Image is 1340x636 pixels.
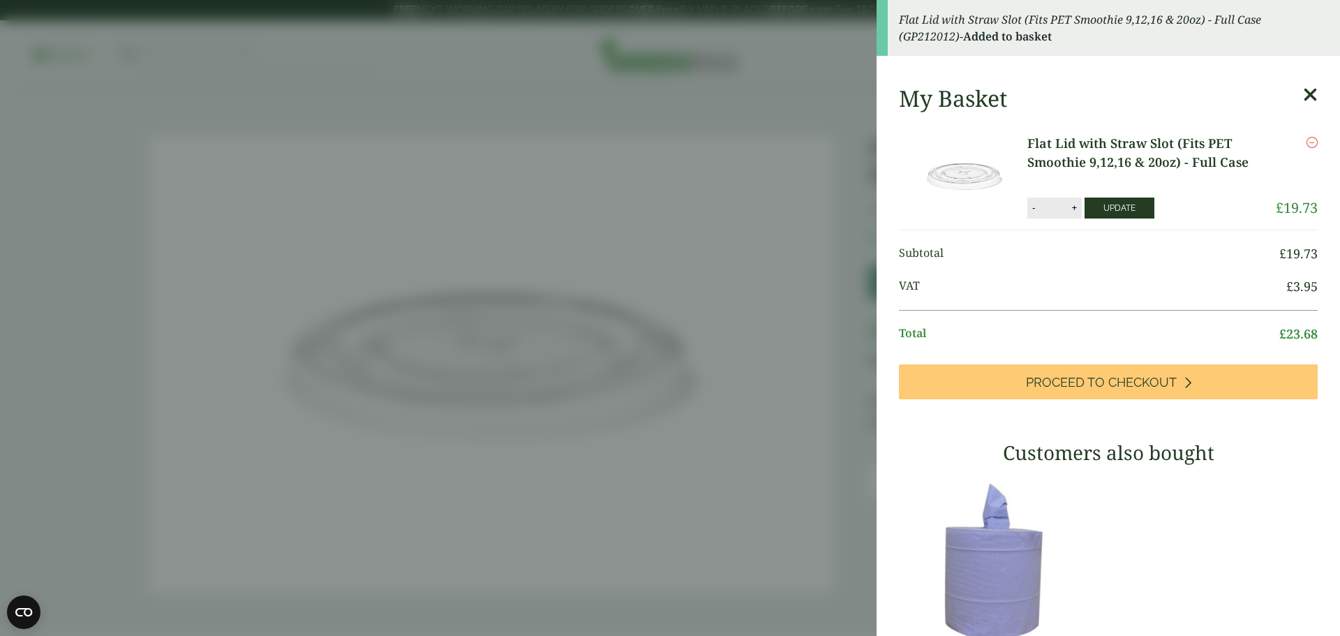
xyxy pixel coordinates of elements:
[1067,202,1081,214] button: +
[1276,198,1283,217] span: £
[1279,325,1286,342] span: £
[1279,245,1318,262] bdi: 19.73
[1286,278,1318,295] bdi: 3.95
[902,134,1027,218] img: Flat Lid with Straw Slot (Fits PET 9,12,16 & 20oz)-Single Sleeve-0
[1276,198,1318,217] bdi: 19.73
[1026,375,1177,390] span: Proceed to Checkout
[1306,134,1318,151] a: Remove this item
[7,596,40,629] button: Open CMP widget
[1286,278,1293,295] span: £
[1028,202,1039,214] button: -
[1085,198,1154,219] button: Update
[1279,245,1286,262] span: £
[899,12,1261,44] em: Flat Lid with Straw Slot (Fits PET Smoothie 9,12,16 & 20oz) - Full Case (GP212012)
[899,277,1286,296] span: VAT
[899,85,1007,112] h2: My Basket
[899,441,1318,465] h3: Customers also bought
[1279,325,1318,342] bdi: 23.68
[899,325,1279,343] span: Total
[899,364,1318,399] a: Proceed to Checkout
[899,244,1279,263] span: Subtotal
[963,29,1052,44] strong: Added to basket
[1027,134,1276,172] a: Flat Lid with Straw Slot (Fits PET Smoothie 9,12,16 & 20oz) - Full Case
